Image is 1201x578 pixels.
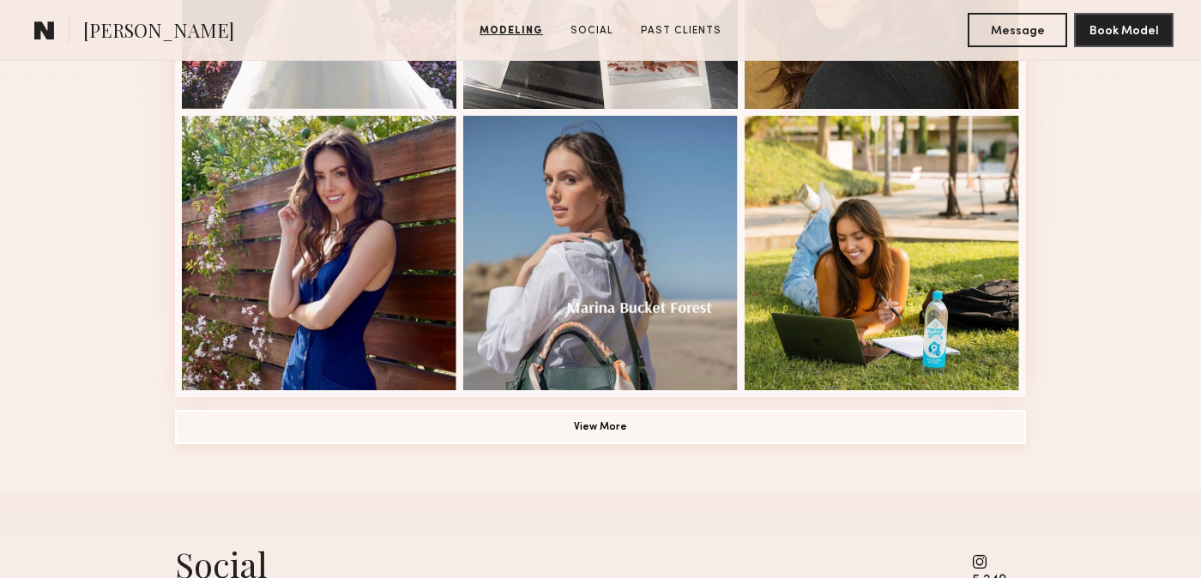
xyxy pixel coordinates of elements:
span: [PERSON_NAME] [83,17,234,47]
a: Social [564,23,620,39]
button: View More [175,410,1026,444]
a: Modeling [473,23,550,39]
a: Book Model [1074,22,1174,37]
a: Past Clients [634,23,728,39]
button: Book Model [1074,13,1174,47]
button: Message [968,13,1067,47]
